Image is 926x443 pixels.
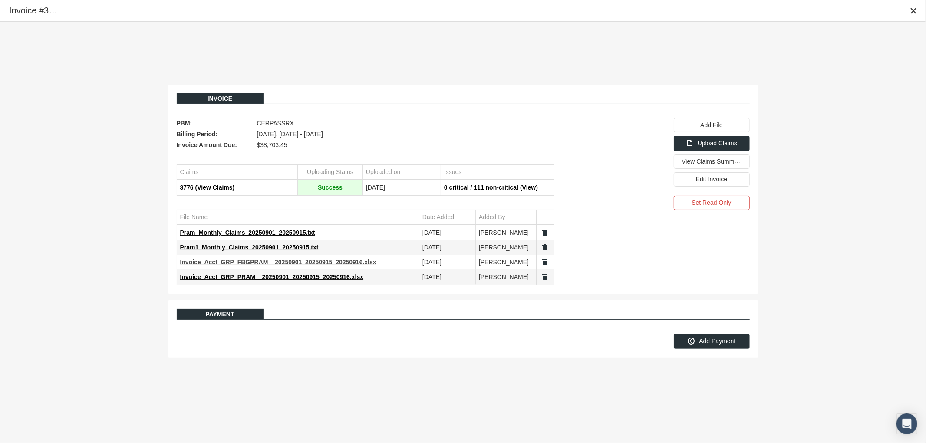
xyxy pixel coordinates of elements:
[180,184,235,191] span: 3776 (View Claims)
[177,210,554,285] div: Data grid
[476,255,537,269] td: [PERSON_NAME]
[476,225,537,240] td: [PERSON_NAME]
[298,180,363,195] td: Success
[476,269,537,284] td: [PERSON_NAME]
[180,273,364,280] span: Invoice_Acct_GRP_PRAM__20250901_20250915_20250916.xlsx
[696,176,727,183] span: Edit Invoice
[177,165,298,180] td: Column Claims
[906,3,921,19] div: Close
[257,129,323,140] span: [DATE], [DATE] - [DATE]
[298,165,363,180] td: Column Uploading Status
[363,180,441,195] td: [DATE]
[674,196,750,210] div: Set Read Only
[180,229,315,236] span: Pram_Monthly_Claims_20250901_20250915.txt
[419,269,476,284] td: [DATE]
[422,213,454,221] div: Date Added
[205,311,234,318] span: Payment
[444,168,461,176] div: Issues
[419,210,476,225] td: Column Date Added
[541,243,549,251] a: Split
[674,172,750,187] div: Edit Invoice
[366,168,400,176] div: Uploaded on
[674,334,750,349] div: Add Payment
[541,229,549,236] a: Split
[419,255,476,269] td: [DATE]
[9,5,58,16] div: Invoice #320
[363,165,441,180] td: Column Uploaded on
[177,210,419,225] td: Column File Name
[699,338,735,345] span: Add Payment
[180,213,208,221] div: File Name
[700,121,722,128] span: Add File
[419,240,476,255] td: [DATE]
[682,158,743,165] span: View Claims Summary
[177,164,554,196] div: Data grid
[177,118,253,129] span: PBM:
[180,168,199,176] div: Claims
[177,129,253,140] span: Billing Period:
[674,118,750,132] div: Add File
[419,225,476,240] td: [DATE]
[541,258,549,266] a: Split
[208,95,233,102] span: Invoice
[692,199,731,206] span: Set Read Only
[180,244,319,251] span: Pram1_Monthly_Claims_20250901_20250915.txt
[896,413,917,434] div: Open Intercom Messenger
[441,165,554,180] td: Column Issues
[674,154,750,169] div: View Claims Summary
[698,140,737,147] span: Upload Claims
[307,168,353,176] div: Uploading Status
[180,259,376,266] span: Invoice_Acct_GRP_FBGPRAM__20250901_20250915_20250916.xlsx
[257,140,287,151] span: $38,703.45
[257,118,294,129] span: CERPASSRX
[541,273,549,281] a: Split
[444,184,538,191] span: 0 critical / 111 non-critical (View)
[476,210,537,225] td: Column Added By
[479,213,505,221] div: Added By
[674,136,750,151] div: Upload Claims
[476,240,537,255] td: [PERSON_NAME]
[177,140,253,151] span: Invoice Amount Due:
